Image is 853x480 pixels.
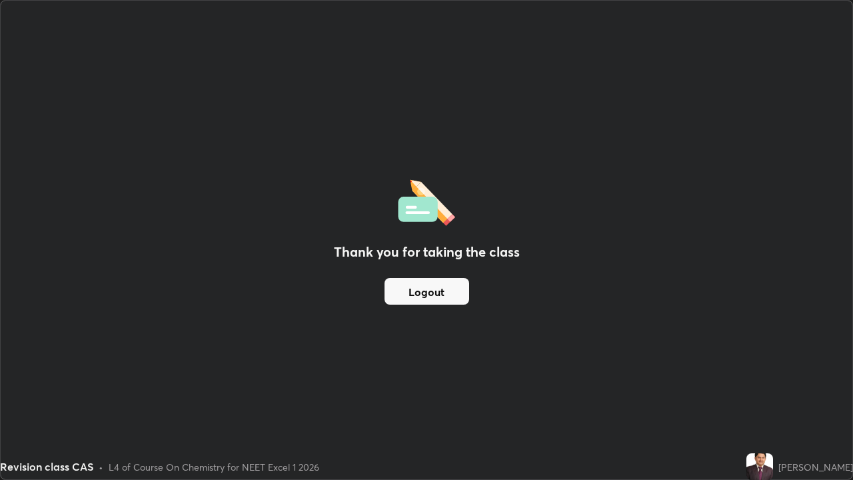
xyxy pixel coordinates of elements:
h2: Thank you for taking the class [334,242,520,262]
img: 682439f971974016be8beade0d312caf.jpg [746,453,773,480]
button: Logout [385,278,469,305]
img: offlineFeedback.1438e8b3.svg [398,175,455,226]
div: • [99,460,103,474]
div: [PERSON_NAME] [778,460,853,474]
div: L4 of Course On Chemistry for NEET Excel 1 2026 [109,460,319,474]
